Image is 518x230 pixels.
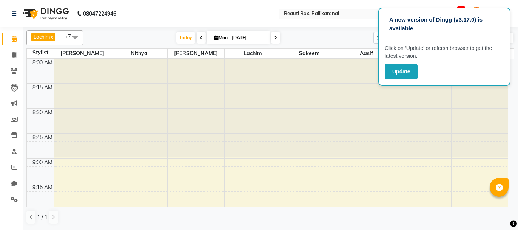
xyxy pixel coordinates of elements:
[65,33,77,39] span: +7
[31,159,54,166] div: 9:00 AM
[27,49,54,57] div: Stylist
[83,3,116,24] b: 08047224946
[176,32,195,44] span: Today
[389,16,499,33] p: A new version of Dingg (v3.17.0) is available
[19,3,71,24] img: logo
[31,109,54,117] div: 8:30 AM
[486,200,510,222] iframe: chat widget
[37,213,48,221] span: 1 / 1
[50,34,53,40] a: x
[470,7,483,20] img: Admin
[54,49,111,58] span: [PERSON_NAME]
[213,35,230,40] span: Mon
[111,49,167,58] span: Nithya
[34,34,50,40] span: Lachim
[230,32,267,44] input: 2025-09-01
[225,49,281,58] span: Lachim
[385,44,504,60] p: Click on ‘Update’ or refersh browser to get the latest version.
[31,84,54,92] div: 8:15 AM
[385,64,418,79] button: Update
[457,6,465,12] span: 542
[31,59,54,67] div: 8:00 AM
[338,49,394,58] span: Aasif
[31,183,54,191] div: 9:15 AM
[168,49,224,58] span: [PERSON_NAME]
[31,134,54,141] div: 8:45 AM
[281,49,338,58] span: Sakeem
[373,32,439,44] input: Search Appointment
